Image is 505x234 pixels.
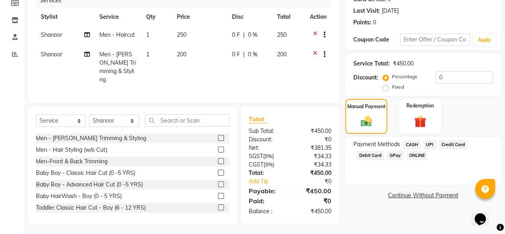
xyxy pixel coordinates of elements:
a: Add Tip [243,177,298,186]
th: Total [272,8,305,26]
span: Shanoor [41,51,62,58]
span: Debit Card [356,151,384,160]
span: 1 [146,51,149,58]
span: | [243,50,245,59]
div: ₹381.35 [290,144,337,152]
label: Redemption [406,102,434,109]
span: 9% [265,153,272,159]
th: Service [95,8,141,26]
span: Men - Haircut [99,31,135,38]
div: Baby Boy - Classic Hair Cut (0 -5 YRS) [36,169,135,177]
span: UPI [424,140,436,149]
div: Service Total: [353,59,390,68]
div: ₹450.00 [290,186,337,196]
div: [DATE] [382,7,399,15]
div: ₹34.33 [290,161,337,169]
span: ONLINE [407,151,428,160]
div: Baby HairWash - Boy (0 - 5 YRS) [36,192,122,200]
span: Payment Methods [353,140,400,149]
div: ₹450.00 [290,169,337,177]
div: ₹0 [290,196,337,206]
div: Coupon Code [353,36,400,44]
span: 0 F [232,50,240,59]
th: Qty [141,8,172,26]
label: Percentage [392,73,418,80]
div: Payable: [243,186,290,196]
span: 9% [265,161,273,168]
div: Men-Front & Back Trimming [36,157,107,166]
div: ₹450.00 [290,127,337,135]
img: _gift.svg [410,114,430,129]
a: Continue Without Payment [347,191,499,200]
div: Discount: [353,73,378,82]
div: ( ) [243,152,290,161]
div: Men - [PERSON_NAME] Trimming & Styling [36,134,146,143]
th: Action [305,8,331,26]
div: Points: [353,18,371,27]
div: ₹0 [290,135,337,144]
span: Credit Card [439,140,468,149]
label: Manual Payment [347,103,386,110]
span: | [243,31,245,39]
span: SGST [249,153,263,160]
div: Sub Total: [243,127,290,135]
div: Net: [243,144,290,152]
iframe: chat widget [471,202,497,226]
div: Baby Boy - Advanced Hair Cut (0 -5 YRS) [36,180,143,189]
div: ₹450.00 [393,59,414,68]
span: Men - [PERSON_NAME] Trimming & Styling [99,51,136,83]
div: Last Visit: [353,7,380,15]
div: ( ) [243,161,290,169]
div: Balance : [243,207,290,216]
th: Disc [227,8,272,26]
div: Discount: [243,135,290,144]
button: Apply [473,34,496,46]
div: Toddler Classic Hair Cut - Boy (6 - 12 YRS) [36,204,146,212]
span: 200 [277,51,287,58]
span: 200 [177,51,186,58]
div: Paid: [243,196,290,206]
span: CGST [249,161,263,168]
span: GPay [387,151,404,160]
span: 250 [177,31,186,38]
th: Stylist [36,8,95,26]
span: 0 % [248,50,257,59]
th: Price [172,8,227,26]
div: Men - Hair Styling (w/o Cut) [36,146,107,154]
input: Search or Scan [145,114,230,127]
div: ₹34.33 [290,152,337,161]
span: 250 [277,31,287,38]
img: _cash.svg [357,115,376,128]
span: 0 F [232,31,240,39]
span: Shanoor [41,31,62,38]
div: 0 [373,18,376,27]
span: 1 [146,31,149,38]
div: ₹0 [298,177,337,186]
div: ₹450.00 [290,207,337,216]
span: Total [249,115,267,123]
input: Enter Offer / Coupon Code [400,34,470,46]
span: 0 % [248,31,257,39]
span: CASH [403,140,420,149]
div: Total: [243,169,290,177]
label: Fixed [392,83,404,91]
